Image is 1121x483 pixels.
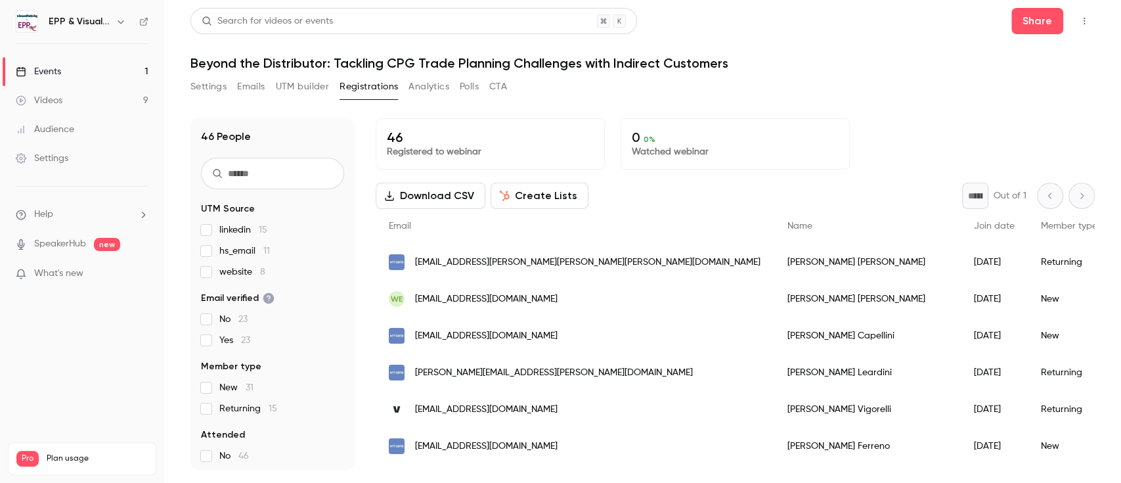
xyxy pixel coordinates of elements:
span: New [219,381,253,394]
div: Search for videos or events [202,14,333,28]
button: UTM builder [276,76,329,97]
div: [DATE] [961,244,1028,281]
span: [EMAIL_ADDRESS][DOMAIN_NAME] [415,292,558,306]
p: 0 [632,129,839,145]
span: No [219,449,249,463]
div: Returning [1028,391,1110,428]
p: 46 [387,129,594,145]
div: [DATE] [961,391,1028,428]
span: 0 % [644,135,655,144]
div: Events [16,65,61,78]
div: Audience [16,123,74,136]
div: [DATE] [961,354,1028,391]
span: WE [391,293,403,305]
span: Yes [219,334,250,347]
img: emeal.nttdata.com [389,328,405,344]
p: Registered to webinar [387,145,594,158]
span: Plan usage [47,453,148,464]
div: Videos [16,94,62,107]
a: SpeakerHub [34,237,86,251]
div: New [1028,428,1110,465]
span: 23 [238,315,248,324]
span: No [219,313,248,326]
span: 15 [269,404,277,413]
span: Attended [201,428,245,442]
button: Share [1011,8,1063,34]
span: 31 [246,383,253,392]
span: What's new [34,267,83,281]
div: [PERSON_NAME] Ferreno [774,428,961,465]
span: linkedin [219,223,267,237]
span: [EMAIL_ADDRESS][DOMAIN_NAME] [415,329,558,343]
div: [PERSON_NAME] [PERSON_NAME] [774,281,961,317]
div: [PERSON_NAME] Vigorelli [774,391,961,428]
h1: 46 People [201,129,251,145]
span: Returning [219,402,277,415]
img: visualfabriq.com [389,402,405,417]
div: [PERSON_NAME] Capellini [774,317,961,354]
span: 46 [238,451,249,461]
span: Name [787,221,812,231]
span: [PERSON_NAME][EMAIL_ADDRESS][PERSON_NAME][DOMAIN_NAME] [415,366,693,380]
button: Emails [237,76,265,97]
div: Returning [1028,354,1110,391]
span: 11 [263,246,270,256]
div: [PERSON_NAME] [PERSON_NAME] [774,244,961,281]
span: Pro [16,451,39,467]
h1: Beyond the Distributor: Tackling CPG Trade Planning Challenges with Indirect Customers [190,55,1095,71]
button: Settings [190,76,227,97]
span: website [219,265,265,279]
li: help-dropdown-opener [16,208,148,221]
div: [PERSON_NAME] Leardini [774,354,961,391]
span: [EMAIL_ADDRESS][PERSON_NAME][PERSON_NAME][PERSON_NAME][DOMAIN_NAME] [415,256,760,269]
button: Polls [460,76,479,97]
button: Create Lists [491,183,588,209]
span: Help [34,208,53,221]
div: New [1028,317,1110,354]
button: Registrations [340,76,398,97]
span: UTM Source [201,202,255,216]
span: [EMAIL_ADDRESS][DOMAIN_NAME] [415,440,558,453]
span: 15 [259,225,267,235]
img: emeal.nttdata.com [389,254,405,270]
span: Member type [201,360,261,373]
img: nttdata.com [389,365,405,380]
span: 23 [241,336,250,345]
div: [DATE] [961,317,1028,354]
h6: EPP & Visualfabriq [49,15,110,28]
span: Member type [1041,221,1097,231]
span: Email [389,221,411,231]
span: [EMAIL_ADDRESS][DOMAIN_NAME] [415,403,558,417]
span: new [94,238,120,251]
div: [DATE] [961,281,1028,317]
div: Settings [16,152,68,165]
p: Watched webinar [632,145,839,158]
button: Download CSV [376,183,485,209]
iframe: Noticeable Trigger [133,268,148,280]
img: EPP & Visualfabriq [16,11,37,32]
button: CTA [489,76,507,97]
span: 8 [260,267,265,277]
div: [DATE] [961,428,1028,465]
span: Email verified [201,292,275,305]
button: Analytics [408,76,449,97]
span: hs_email [219,244,270,258]
div: Returning [1028,244,1110,281]
p: Out of 1 [994,189,1026,202]
span: Join date [974,221,1015,231]
img: emeal.nttdata.com [389,438,405,454]
div: New [1028,281,1110,317]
